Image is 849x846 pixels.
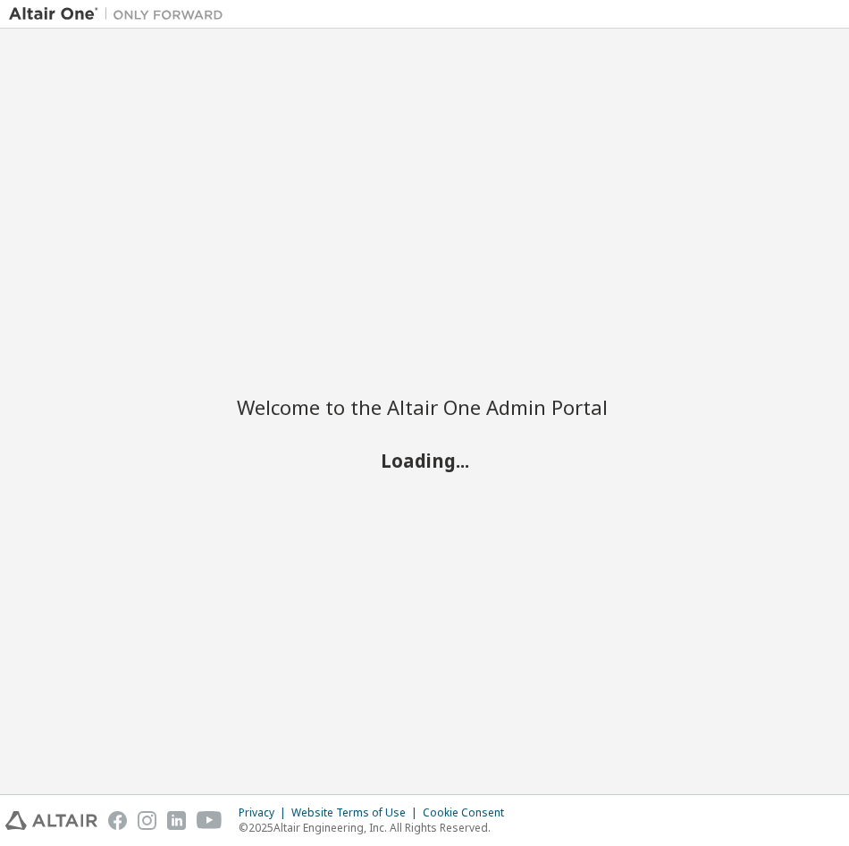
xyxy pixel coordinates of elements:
[167,811,186,830] img: linkedin.svg
[138,811,156,830] img: instagram.svg
[237,449,612,472] h2: Loading...
[291,806,423,820] div: Website Terms of Use
[108,811,127,830] img: facebook.svg
[239,806,291,820] div: Privacy
[5,811,97,830] img: altair_logo.svg
[239,820,515,835] p: © 2025 Altair Engineering, Inc. All Rights Reserved.
[237,394,612,419] h2: Welcome to the Altair One Admin Portal
[197,811,223,830] img: youtube.svg
[423,806,515,820] div: Cookie Consent
[9,5,232,23] img: Altair One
